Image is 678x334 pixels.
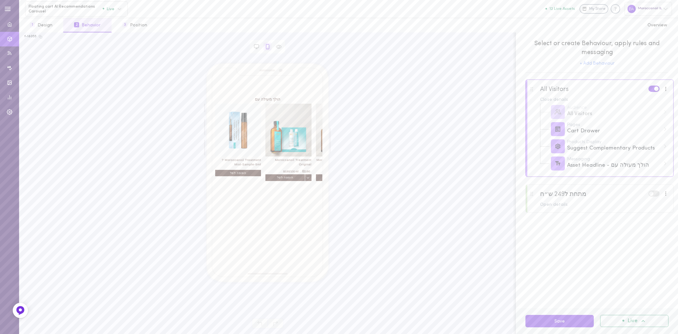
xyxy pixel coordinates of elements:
span: Redo [268,318,284,329]
div: הוספה לסל [265,104,311,182]
span: 1 [30,22,35,27]
button: 1Design [19,18,63,32]
a: My Store [579,4,608,14]
a: 12 Live Assets [545,7,579,11]
span: Undo [252,318,268,329]
div: Cart Drawer [567,123,667,135]
h3: Moroccanoil Treatment Original [265,157,311,162]
span: / 100 ml [290,170,298,173]
div: Cart Drawer [567,127,661,135]
div: All Visitors [567,106,667,118]
button: Save [525,315,594,327]
span: 3 [122,22,127,27]
div: Knowledge center [611,4,620,14]
div: Close details [540,98,669,102]
button: Overview [637,18,678,32]
button: 3Position [112,18,158,32]
div: Products Display [567,140,661,144]
div: Asset Headline - הולך מעולה עם [567,157,667,170]
span: Live [627,318,638,324]
div: Suggest Complementary Products [567,144,661,152]
div: All VisitorsClose detailsAudienceAll VisitorsPagesCart DrawerProducts DisplaySuggest Complementar... [525,80,674,177]
div: מתחת ל249 ש״ח [540,191,586,198]
div: Suggest Complementary Products [567,140,667,152]
div: Messaging [567,157,661,162]
button: + Add Behaviour [580,61,614,66]
div: Moroccanoil IL [625,2,672,16]
span: Select or create Behaviour, apply rules and messaging [525,39,668,57]
div: Audience [567,106,661,110]
span: Live [103,7,114,11]
button: 2Behavior [63,18,111,32]
div: All Visitors [540,86,569,93]
h3: Moroccanoil Treatment Light [316,157,362,162]
span: ‏ ‏₪ [283,170,296,173]
div: הוספה לסל [316,104,362,182]
span: 2 [74,22,79,27]
div: מתחת ל249 ש״חOpen details [525,184,674,213]
div: Open details [540,203,669,207]
span: ‏ ‏₪ [302,169,311,173]
span: הוספה לסל [316,174,362,181]
div: f-18055 [24,34,37,39]
button: 12 Live Assets [545,7,575,11]
span: הוספה לסל [265,174,311,181]
div: הוספה לסל [215,104,261,182]
div: Asset Headline - הולך מעולה עם [567,162,661,170]
span: 180 [305,169,310,173]
img: Feedback Button [16,306,25,315]
button: Live [600,315,668,327]
span: My Store [589,6,606,12]
h3: ? Moroccanoil Treatment Mist-sample-5ml [215,157,261,162]
div: Pages [567,123,661,127]
span: Floating cart AI Recommendations Carousel [29,4,103,14]
div: All Visitors [567,110,661,118]
h2: הולך מעולה עם [220,98,315,101]
span: הוספה לסל [215,170,261,176]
